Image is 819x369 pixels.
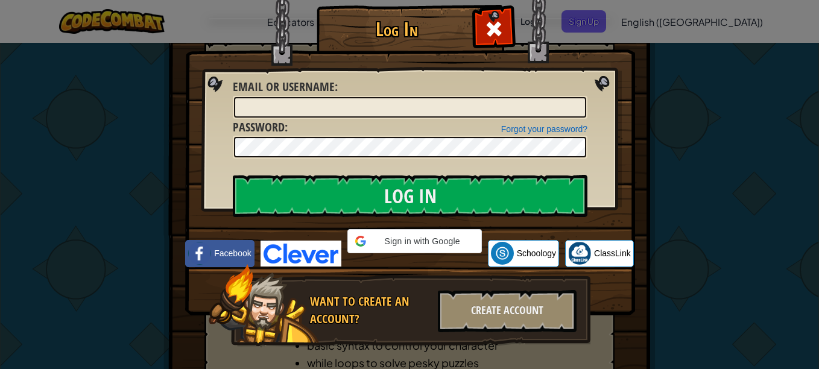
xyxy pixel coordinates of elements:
[341,252,488,279] iframe: Sign in with Google Button
[214,247,251,259] span: Facebook
[320,19,473,40] h1: Log In
[347,229,482,253] div: Sign in with Google
[233,119,285,135] span: Password
[501,124,587,134] a: Forgot your password?
[261,241,341,266] img: clever-logo-blue.png
[310,293,431,327] div: Want to create an account?
[517,247,556,259] span: Schoology
[438,290,577,332] div: Create Account
[233,78,335,95] span: Email or Username
[233,175,587,217] input: Log In
[491,242,514,265] img: schoology.png
[188,242,211,265] img: facebook_small.png
[568,242,591,265] img: classlink-logo-small.png
[371,235,474,247] span: Sign in with Google
[594,247,631,259] span: ClassLink
[233,119,288,136] label: :
[233,78,338,96] label: :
